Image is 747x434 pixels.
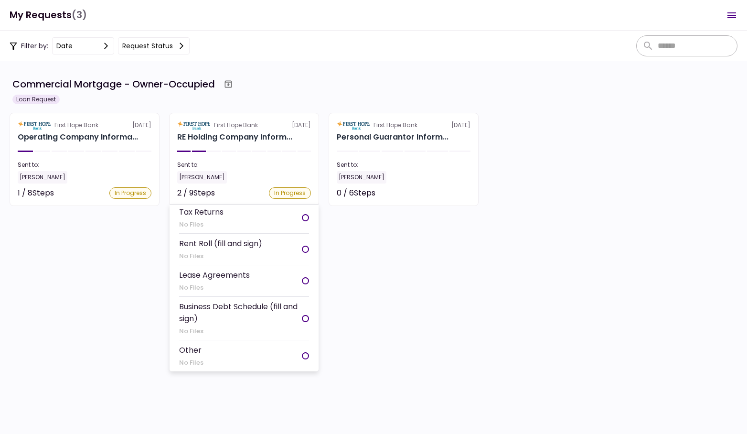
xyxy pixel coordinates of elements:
[177,121,210,130] img: Partner logo
[10,5,87,25] h1: My Requests
[373,121,417,130] div: First Hope Bank
[18,171,67,184] div: [PERSON_NAME]
[56,41,73,51] div: date
[52,37,114,54] button: date
[179,269,250,281] div: Lease Agreements
[177,121,311,130] div: [DATE]
[177,131,292,143] div: RE Holding Company Information
[179,283,250,293] div: No Files
[337,121,370,130] img: Partner logo
[337,187,375,199] div: 0 / 6 Steps
[72,5,87,25] span: (3)
[177,171,227,184] div: [PERSON_NAME]
[18,131,138,143] div: Operating Company Information
[179,344,203,356] div: Other
[337,131,448,143] div: Personal Guarantor Information
[18,187,54,199] div: 1 / 8 Steps
[12,95,60,104] div: Loan Request
[179,301,302,325] div: Business Debt Schedule (fill and sign)
[118,37,190,54] button: Request status
[179,206,224,218] div: Tax Returns
[179,358,203,368] div: No Files
[177,161,311,169] div: Sent to:
[10,37,190,54] div: Filter by:
[214,121,258,130] div: First Hope Bank
[18,121,151,130] div: [DATE]
[18,121,51,130] img: Partner logo
[109,187,151,199] div: In Progress
[337,121,470,130] div: [DATE]
[179,220,224,229] div: No Files
[12,77,215,91] div: Commercial Mortgage - Owner-Occupied
[179,326,302,336] div: No Files
[337,171,386,184] div: [PERSON_NAME]
[427,187,470,199] div: Not started
[177,187,215,199] div: 2 / 9 Steps
[179,238,262,250] div: Rent Roll (fill and sign)
[720,4,743,27] button: Open menu
[220,76,237,93] button: Archive workflow
[337,161,470,169] div: Sent to:
[54,121,98,130] div: First Hope Bank
[18,161,151,169] div: Sent to:
[269,187,311,199] div: In Progress
[179,251,262,261] div: No Files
